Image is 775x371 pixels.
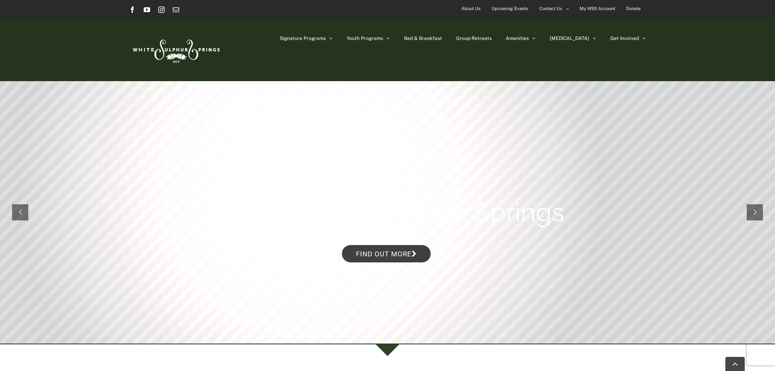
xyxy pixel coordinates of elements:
span: Get Involved [610,36,639,41]
a: Find out more [342,245,431,262]
span: Signature Programs [280,36,326,41]
span: Amenities [506,36,529,41]
a: YouTube [144,6,150,13]
a: Youth Programs [347,18,390,59]
img: White Sulphur Springs Logo [129,31,222,69]
a: Group Retreats [456,18,492,59]
span: Donate [626,3,641,15]
a: Bed & Breakfast [404,18,442,59]
span: Youth Programs [347,36,383,41]
a: [MEDICAL_DATA] [550,18,596,59]
span: Group Retreats [456,36,492,41]
span: Contact Us [539,3,562,15]
a: Signature Programs [280,18,333,59]
span: [MEDICAL_DATA] [550,36,589,41]
a: Instagram [158,6,165,13]
a: Email [173,6,179,13]
rs-layer: Winter Retreats at the Springs [209,196,564,228]
span: About Us [461,3,481,15]
a: Get Involved [610,18,646,59]
span: My WSS Account [580,3,615,15]
a: Amenities [506,18,536,59]
nav: Main Menu [280,18,646,59]
a: Facebook [129,6,136,13]
span: Bed & Breakfast [404,36,442,41]
span: Upcoming Events [492,3,528,15]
